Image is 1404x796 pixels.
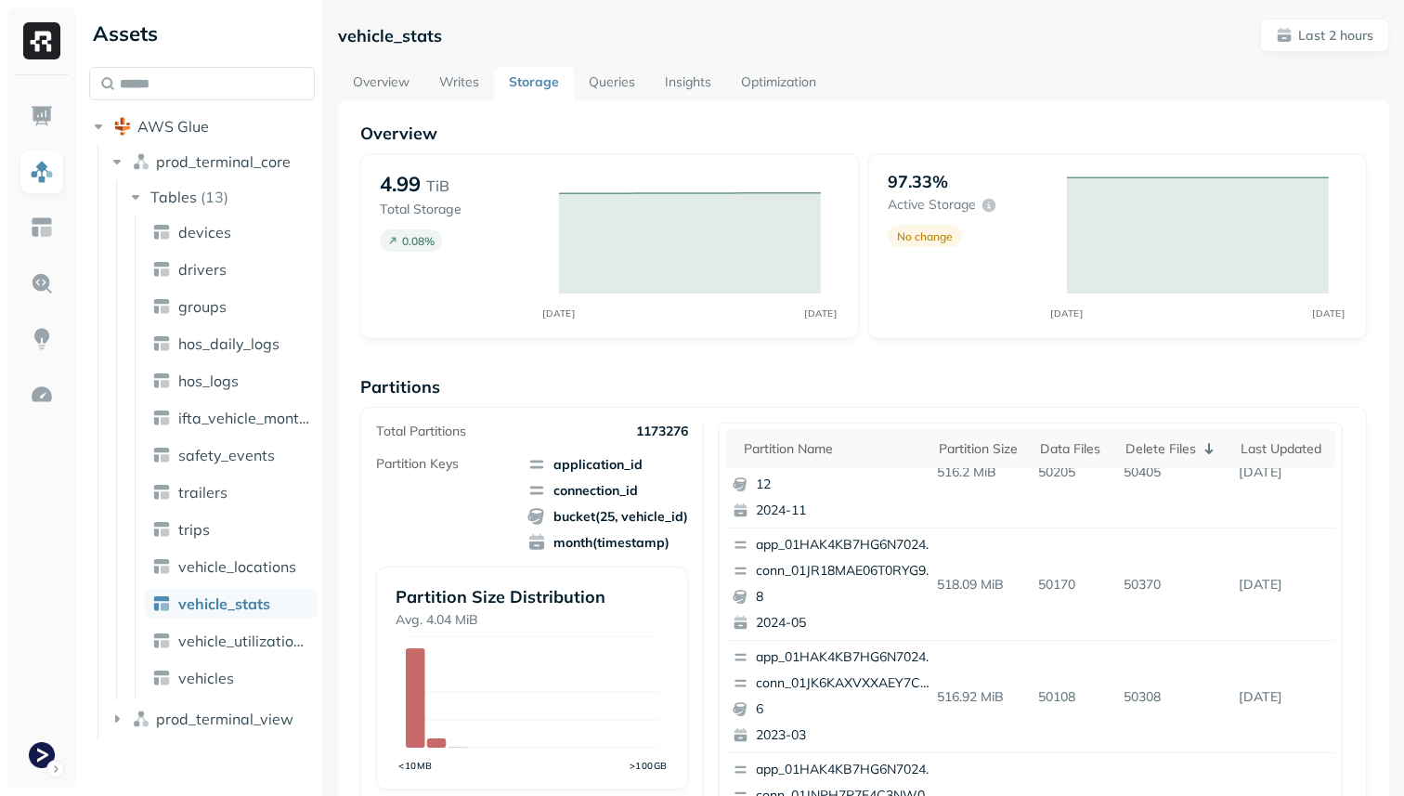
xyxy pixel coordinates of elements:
[1125,437,1223,460] div: Delete Files
[152,446,171,464] img: table
[152,669,171,687] img: table
[725,641,944,752] button: app_01HAK4KB7HG6N7024210G3S8D5conn_01JK6KAXVXXAEY7CMXB8TGV9Q962023-03
[30,160,54,184] img: Assets
[178,520,210,539] span: trips
[29,742,55,768] img: Terminal
[1031,456,1116,489] p: 50205
[152,594,171,613] img: table
[402,234,435,248] p: 0.08 %
[113,117,132,136] img: root
[756,588,936,607] p: 8
[145,254,318,284] a: drivers
[396,611,669,629] p: Avg. 4.04 MiB
[108,704,316,734] button: prod_terminal_view
[156,710,293,728] span: prod_terminal_view
[178,483,227,502] span: trailers
[30,327,54,351] img: Insights
[156,152,291,171] span: prod_terminal_core
[939,440,1022,458] div: Partition size
[178,446,275,464] span: safety_events
[145,552,318,581] a: vehicle_locations
[178,632,310,650] span: vehicle_utilization_day
[756,614,936,633] p: 2024-05
[178,372,239,390] span: hos_logs
[178,334,279,353] span: hos_daily_logs
[145,329,318,359] a: hos_daily_logs
[527,507,688,526] span: bucket(25, vehicle_id)
[23,22,60,59] img: Ryft
[145,440,318,470] a: safety_events
[152,297,171,316] img: table
[888,196,976,214] p: Active storage
[145,477,318,507] a: trailers
[888,171,948,192] p: 97.33%
[30,104,54,128] img: Dashboard
[30,383,54,407] img: Optimization
[360,376,1367,398] p: Partitions
[1116,568,1232,601] p: 50370
[126,182,317,212] button: Tables(13)
[744,440,920,458] div: Partition name
[426,175,449,197] p: TiB
[145,366,318,396] a: hos_logs
[152,409,171,427] img: table
[1031,681,1116,713] p: 50108
[1040,440,1107,458] div: Data Files
[178,557,296,576] span: vehicle_locations
[30,271,54,295] img: Query Explorer
[756,476,936,494] p: 12
[89,111,315,141] button: AWS Glue
[805,307,838,319] tspan: [DATE]
[929,568,1032,601] p: 518.09 MiB
[178,594,270,613] span: vehicle_stats
[756,502,936,520] p: 2024-11
[725,528,944,640] button: app_01HAK4KB7HG6N7024210G3S8D5conn_01JR18MAE06T0RYG92SRWVNBGZ82024-05
[396,586,669,607] p: Partition Size Distribution
[636,423,688,440] p: 1173276
[726,67,831,100] a: Optimization
[145,217,318,247] a: devices
[145,292,318,321] a: groups
[756,726,936,745] p: 2023-03
[152,483,171,502] img: table
[1051,307,1084,319] tspan: [DATE]
[178,669,234,687] span: vehicles
[756,648,936,667] p: app_01HAK4KB7HG6N7024210G3S8D5
[1031,568,1116,601] p: 50170
[89,19,315,48] div: Assets
[178,223,231,241] span: devices
[543,307,576,319] tspan: [DATE]
[380,201,540,218] p: Total Storage
[527,455,688,474] span: application_id
[756,562,936,581] p: conn_01JR18MAE06T0RYG92SRWVNBGZ
[152,223,171,241] img: table
[398,760,433,771] tspan: <10MB
[929,681,1032,713] p: 516.92 MiB
[178,297,227,316] span: groups
[756,761,936,779] p: app_01HAK4KB7HG6N7024210G3S8D5
[132,710,150,728] img: namespace
[108,147,316,176] button: prod_terminal_core
[756,536,936,555] p: app_01HAK4KB7HG6N7024210G3S8D5
[1231,568,1334,601] p: Sep 4, 2025
[756,700,936,719] p: 6
[897,229,953,243] p: No change
[152,334,171,353] img: table
[756,674,936,693] p: conn_01JK6KAXVXXAEY7CMXB8TGV9Q9
[338,67,424,100] a: Overview
[145,626,318,656] a: vehicle_utilization_day
[1231,681,1334,713] p: Sep 4, 2025
[1116,681,1232,713] p: 50308
[630,760,668,771] tspan: >100GB
[178,260,227,279] span: drivers
[132,152,150,171] img: namespace
[376,423,466,440] p: Total Partitions
[152,372,171,390] img: table
[152,557,171,576] img: table
[30,215,54,240] img: Asset Explorer
[150,188,197,206] span: Tables
[1116,456,1232,489] p: 50405
[380,171,421,197] p: 4.99
[145,589,318,619] a: vehicle_stats
[152,520,171,539] img: table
